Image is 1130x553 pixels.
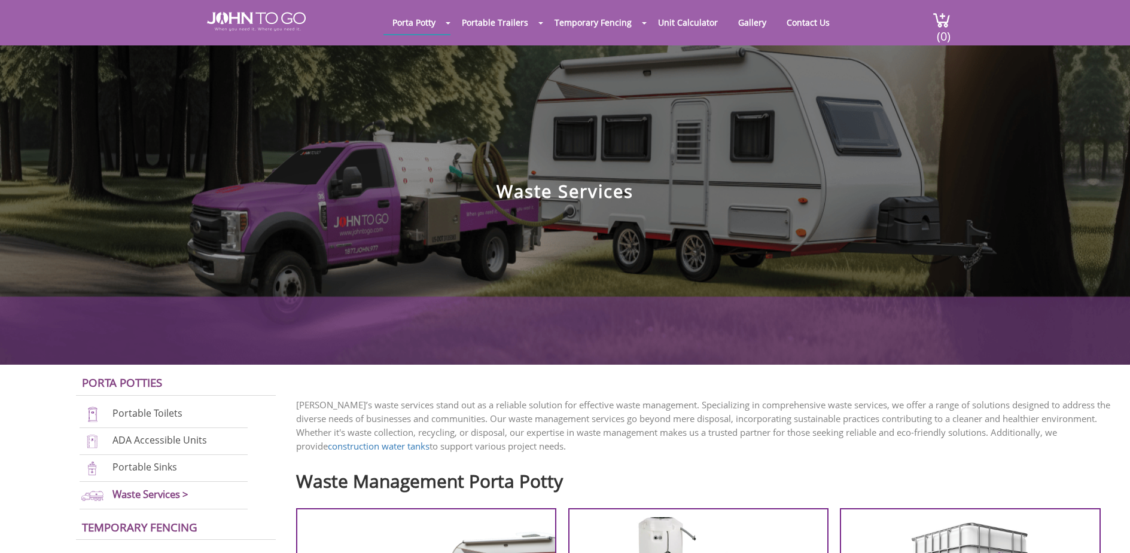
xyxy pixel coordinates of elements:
a: Gallery [729,11,775,34]
a: ADA Accessible Units [112,433,207,447]
span: (0) [936,19,951,44]
img: portable-toilets-new.png [80,407,105,423]
a: construction water tanks [328,440,430,452]
img: waste-services-new.png [80,487,105,503]
img: cart a [933,12,951,28]
img: JOHN to go [207,12,306,31]
a: Waste Services > [112,487,188,501]
a: Portable Toilets [112,407,182,420]
a: Unit Calculator [649,11,727,34]
img: ADA-units-new.png [80,433,105,450]
p: [PERSON_NAME]’s waste services stand out as a reliable solution for effective waste management. S... [296,398,1112,453]
a: Portable Sinks [112,460,177,473]
a: Porta Potties [82,375,162,390]
a: Temporary Fencing [82,520,197,534]
img: portable-sinks-new.png [80,460,105,476]
a: Temporary Fencing [546,11,641,34]
h2: Waste Management Porta Potty [296,465,1112,491]
a: Contact Us [778,11,839,34]
a: Portable Trailers [453,11,537,34]
a: Porta Potty [383,11,444,34]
